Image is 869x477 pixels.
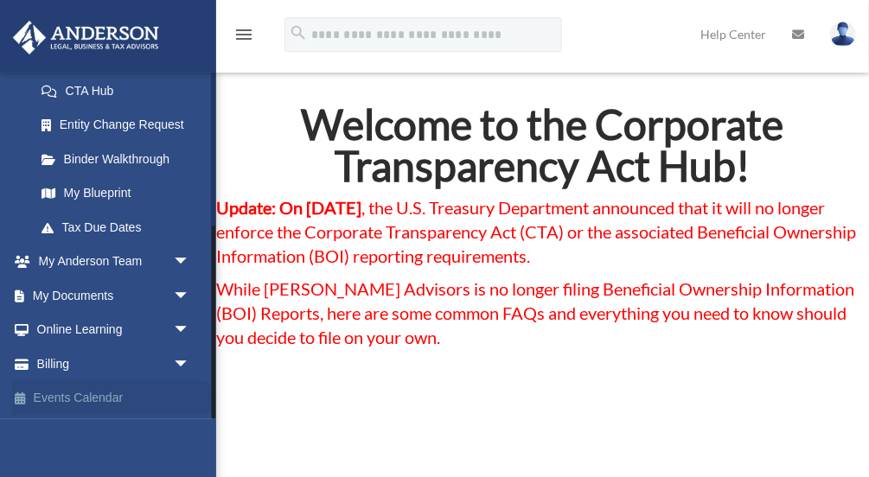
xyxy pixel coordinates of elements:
a: Online Learningarrow_drop_down [12,313,216,347]
a: Tax Due Dates [24,210,216,245]
strong: Update: On [DATE] [216,197,361,218]
a: My Documentsarrow_drop_down [12,278,216,313]
span: arrow_drop_down [173,245,208,280]
a: CTA Hub [24,73,208,108]
span: , the U.S. Treasury Department announced that it will no longer enforce the Corporate Transparenc... [216,197,856,266]
span: While [PERSON_NAME] Advisors is no longer filing Beneficial Ownership Information (BOI) Reports, ... [216,278,854,347]
h2: Welcome to the Corporate Transparency Act Hub! [216,104,869,195]
a: Events Calendar [12,381,216,416]
a: My Anderson Teamarrow_drop_down [12,245,216,279]
a: Billingarrow_drop_down [12,347,216,381]
a: My Blueprint [24,176,216,211]
img: Anderson Advisors Platinum Portal [8,21,164,54]
span: arrow_drop_down [173,347,208,382]
a: menu [233,30,254,45]
i: search [289,23,308,42]
img: User Pic [830,22,856,47]
i: menu [233,24,254,45]
a: Entity Change Request [24,108,216,143]
span: arrow_drop_down [173,278,208,314]
a: Binder Walkthrough [24,142,216,176]
span: arrow_drop_down [173,313,208,348]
